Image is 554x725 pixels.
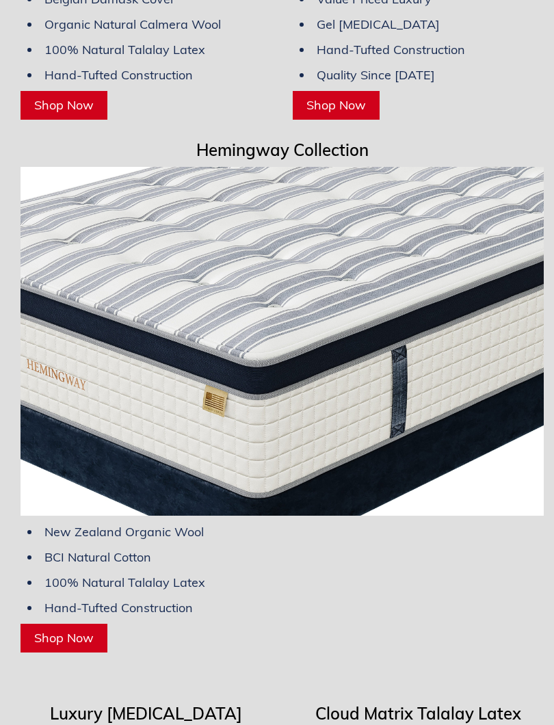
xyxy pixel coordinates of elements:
[293,92,380,120] a: Shop Now
[44,550,151,566] span: BCI Natural Cotton
[44,17,221,33] span: Organic Natural Calmera Wool
[306,98,366,114] span: Shop Now
[34,631,94,646] span: Shop Now
[44,42,205,58] span: 100% Natural Talalay Latex
[44,68,193,83] span: Hand-Tufted Construction
[44,525,204,540] span: New Zealand Organic Wool
[317,42,465,58] span: Hand-Tufted Construction
[317,68,435,83] span: Quality Since [DATE]
[317,17,440,33] span: Gel [MEDICAL_DATA]
[44,575,205,591] span: 100% Natural Talalay Latex
[21,92,107,120] a: Shop Now
[21,168,544,516] img: Hemingway Luxury Mattress Made With Natural Materials
[315,704,521,724] span: Cloud Matrix Talalay Latex
[44,601,193,616] span: Hand-Tufted Construction
[50,704,242,724] span: Luxury [MEDICAL_DATA]
[34,98,94,114] span: Shop Now
[196,140,369,161] span: Hemingway Collection
[21,624,107,653] a: Shop Now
